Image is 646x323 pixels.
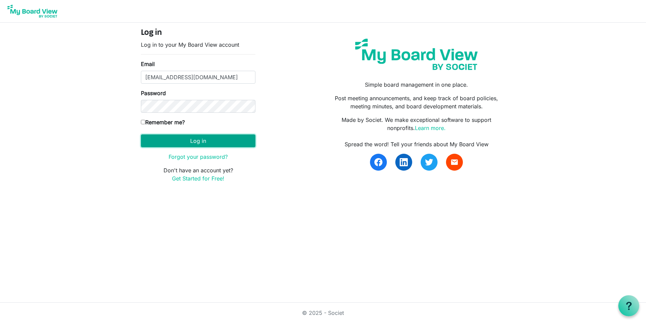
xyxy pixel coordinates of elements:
[350,34,483,75] img: my-board-view-societ.svg
[446,154,463,171] a: email
[141,120,145,124] input: Remember me?
[169,153,228,160] a: Forgot your password?
[5,3,59,20] img: My Board View Logo
[415,125,446,131] a: Learn more.
[400,158,408,166] img: linkedin.svg
[141,166,255,182] p: Don't have an account yet?
[141,134,255,147] button: Log in
[450,158,458,166] span: email
[141,28,255,38] h4: Log in
[141,118,185,126] label: Remember me?
[141,60,155,68] label: Email
[141,41,255,49] p: Log in to your My Board View account
[374,158,382,166] img: facebook.svg
[328,116,505,132] p: Made by Societ. We make exceptional software to support nonprofits.
[328,94,505,110] p: Post meeting announcements, and keep track of board policies, meeting minutes, and board developm...
[425,158,433,166] img: twitter.svg
[172,175,224,182] a: Get Started for Free!
[328,140,505,148] div: Spread the word! Tell your friends about My Board View
[302,309,344,316] a: © 2025 - Societ
[328,81,505,89] p: Simple board management in one place.
[141,89,166,97] label: Password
